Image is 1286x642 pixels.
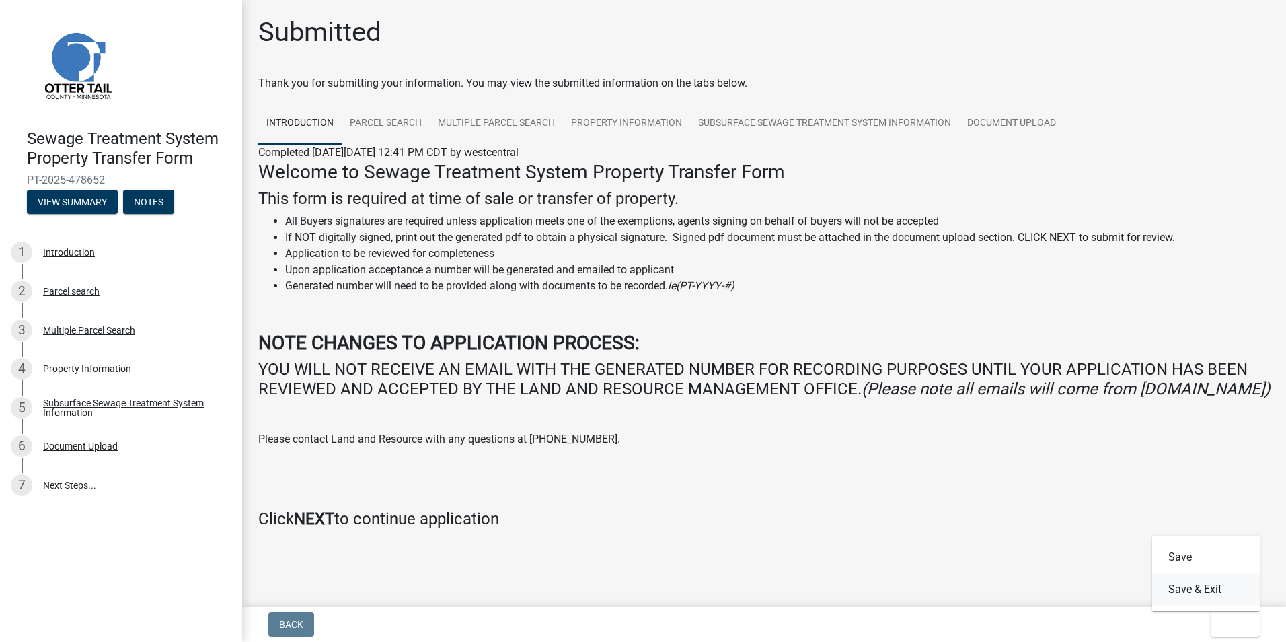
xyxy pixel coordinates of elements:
[862,380,1270,398] i: (Please note all emails will come from [DOMAIN_NAME])
[258,360,1270,399] h4: YOU WILL NOT RECEIVE AN EMAIL WITH THE GENERATED NUMBER FOR RECORDING PURPOSES UNTIL YOUR APPLICA...
[11,397,32,419] div: 5
[123,197,174,208] wm-modal-confirm: Notes
[27,14,128,115] img: Otter Tail County, Minnesota
[123,190,174,214] button: Notes
[11,474,32,496] div: 7
[11,242,32,263] div: 1
[959,102,1064,145] a: Document Upload
[1152,541,1260,573] button: Save
[258,431,1270,448] p: Please contact Land and Resource with any questions at [PHONE_NUMBER].
[258,189,1270,209] h4: This form is required at time of sale or transfer of property.
[285,262,1270,278] li: Upon application acceptance a number will be generated and emailed to applicant
[563,102,690,145] a: Property Information
[1211,612,1260,637] button: Exit
[43,364,131,373] div: Property Information
[258,146,519,159] span: Completed [DATE][DATE] 12:41 PM CDT by westcentral
[27,190,118,214] button: View Summary
[258,16,381,48] h1: Submitted
[690,102,959,145] a: Subsurface Sewage Treatment System Information
[279,619,303,630] span: Back
[1152,573,1260,606] button: Save & Exit
[11,435,32,457] div: 6
[27,174,215,186] span: PT-2025-478652
[11,281,32,302] div: 2
[27,197,118,208] wm-modal-confirm: Summary
[285,213,1270,229] li: All Buyers signatures are required unless application meets one of the exemptions, agents signing...
[294,509,334,528] strong: NEXT
[11,320,32,341] div: 3
[43,248,95,257] div: Introduction
[43,441,118,451] div: Document Upload
[258,332,640,354] strong: NOTE CHANGES TO APPLICATION PROCESS:
[258,509,1270,529] h4: Click to continue application
[258,161,1270,184] h3: Welcome to Sewage Treatment System Property Transfer Form
[258,75,1270,92] div: Thank you for submitting your information. You may view the submitted information on the tabs below.
[285,229,1270,246] li: If NOT digitally signed, print out the generated pdf to obtain a physical signature. Signed pdf d...
[668,279,734,292] i: ie(PT-YYYY-#)
[430,102,563,145] a: Multiple Parcel Search
[11,358,32,380] div: 4
[268,612,314,637] button: Back
[43,326,135,335] div: Multiple Parcel Search
[43,287,100,296] div: Parcel search
[285,278,1270,294] li: Generated number will need to be provided along with documents to be recorded.
[1221,619,1241,630] span: Exit
[1152,536,1260,611] div: Exit
[285,246,1270,262] li: Application to be reviewed for completeness
[27,129,231,168] h4: Sewage Treatment System Property Transfer Form
[258,102,342,145] a: Introduction
[43,398,221,417] div: Subsurface Sewage Treatment System Information
[342,102,430,145] a: Parcel search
